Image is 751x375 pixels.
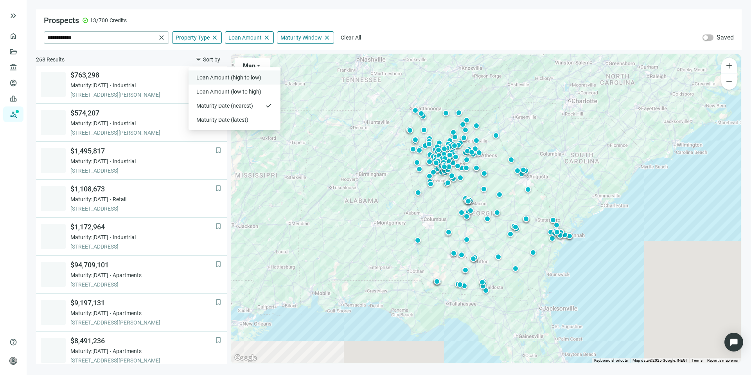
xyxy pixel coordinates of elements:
span: check_circle [82,17,88,23]
a: bookmark$8,491,236Maturity:[DATE]Apartments[STREET_ADDRESS][PERSON_NAME] [36,332,227,370]
span: close [158,34,165,41]
span: [STREET_ADDRESS] [70,243,215,251]
a: bookmark$1,172,964Maturity:[DATE]Industrial[STREET_ADDRESS] [36,218,227,256]
span: Maturity: [DATE] [70,271,108,279]
span: Industrial [113,119,136,127]
span: Property Type [176,34,210,41]
span: Map data ©2025 Google, INEGI [632,358,687,362]
span: Prospects [44,16,79,25]
button: keyboard_double_arrow_right [9,11,18,20]
span: Credits [110,16,127,24]
span: [STREET_ADDRESS][PERSON_NAME] [70,319,215,326]
span: Apartments [113,271,142,279]
span: Apartments [113,309,142,317]
a: Open this area in Google Maps (opens a new window) [233,353,259,363]
a: bookmark$94,709,101Maturity:[DATE]Apartments[STREET_ADDRESS] [36,256,227,294]
span: remove [724,77,734,87]
span: [STREET_ADDRESS][PERSON_NAME] [70,129,215,137]
button: bookmark [214,298,222,306]
span: $1,108,673 [70,184,215,194]
span: Maturity: [DATE] [70,81,108,89]
span: account_balance [9,63,15,71]
span: filter_list [195,56,201,63]
span: close [211,34,218,41]
button: Maparrow_drop_down [235,58,270,74]
span: [STREET_ADDRESS] [70,167,215,175]
span: add [724,61,734,70]
span: Apartments [113,347,142,355]
button: bookmark [214,336,222,344]
button: bookmark [214,260,222,268]
span: Loan Amount (high to low) [196,74,263,81]
span: Loan Amount (low to high) [196,88,263,96]
div: Open Intercom Messenger [724,333,743,352]
span: Map [243,62,255,70]
button: bookmark [214,146,222,154]
span: arrow_drop_down [255,63,262,69]
button: Keyboard shortcuts [594,358,628,363]
span: $1,495,817 [70,146,215,156]
span: [STREET_ADDRESS] [70,205,215,213]
span: [STREET_ADDRESS][PERSON_NAME] [70,357,215,364]
span: help [9,338,17,346]
span: $1,172,964 [70,222,215,232]
span: check [265,102,273,110]
label: Saved [717,34,734,41]
span: Maturity: [DATE] [70,119,108,127]
span: Maturity: [DATE] [70,195,108,203]
span: Clear All [341,34,361,41]
span: Maturity: [DATE] [70,309,108,317]
button: Clear All [337,31,365,44]
span: close [263,34,270,41]
button: bookmark [214,222,222,230]
span: $94,709,101 [70,260,215,270]
a: bookmark$9,197,131Maturity:[DATE]Apartments[STREET_ADDRESS][PERSON_NAME] [36,294,227,332]
span: Maturity: [DATE] [70,347,108,355]
a: Report a map error [707,358,738,362]
span: [STREET_ADDRESS][PERSON_NAME] [70,91,215,99]
span: Maturity Date (nearest) [196,102,263,110]
span: [STREET_ADDRESS] [70,281,215,288]
button: filter_listSort by [189,53,227,66]
span: Loan Amount [228,34,262,41]
span: $574,207 [70,108,215,118]
span: Industrial [113,157,136,165]
span: person [9,357,17,365]
span: Maturity: [DATE] [70,233,108,241]
span: $8,491,236 [70,336,215,346]
span: 13/700 [90,16,108,24]
span: $9,197,131 [70,298,215,308]
span: Maturity Window [280,34,322,41]
span: Maturity Date (latest) [196,116,263,124]
a: bookmark$763,298Maturity:[DATE]Industrial[STREET_ADDRESS][PERSON_NAME] [36,66,227,104]
a: bookmark$1,108,673Maturity:[DATE]Retail[STREET_ADDRESS] [36,180,227,218]
a: bookmark$1,495,817Maturity:[DATE]Industrial[STREET_ADDRESS] [36,142,227,180]
span: close [323,34,331,41]
button: bookmark [214,184,222,192]
a: Terms (opens in new tab) [692,358,702,362]
span: Retail [113,195,126,203]
span: Industrial [113,233,136,241]
a: bookmark$574,207Maturity:[DATE]Industrial[STREET_ADDRESS][PERSON_NAME] [36,104,227,142]
span: Maturity: [DATE] [70,157,108,165]
span: Industrial [113,81,136,89]
img: Google [233,353,259,363]
span: 268 Results [36,56,65,63]
span: Sort by [203,56,220,63]
span: $763,298 [70,70,215,80]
